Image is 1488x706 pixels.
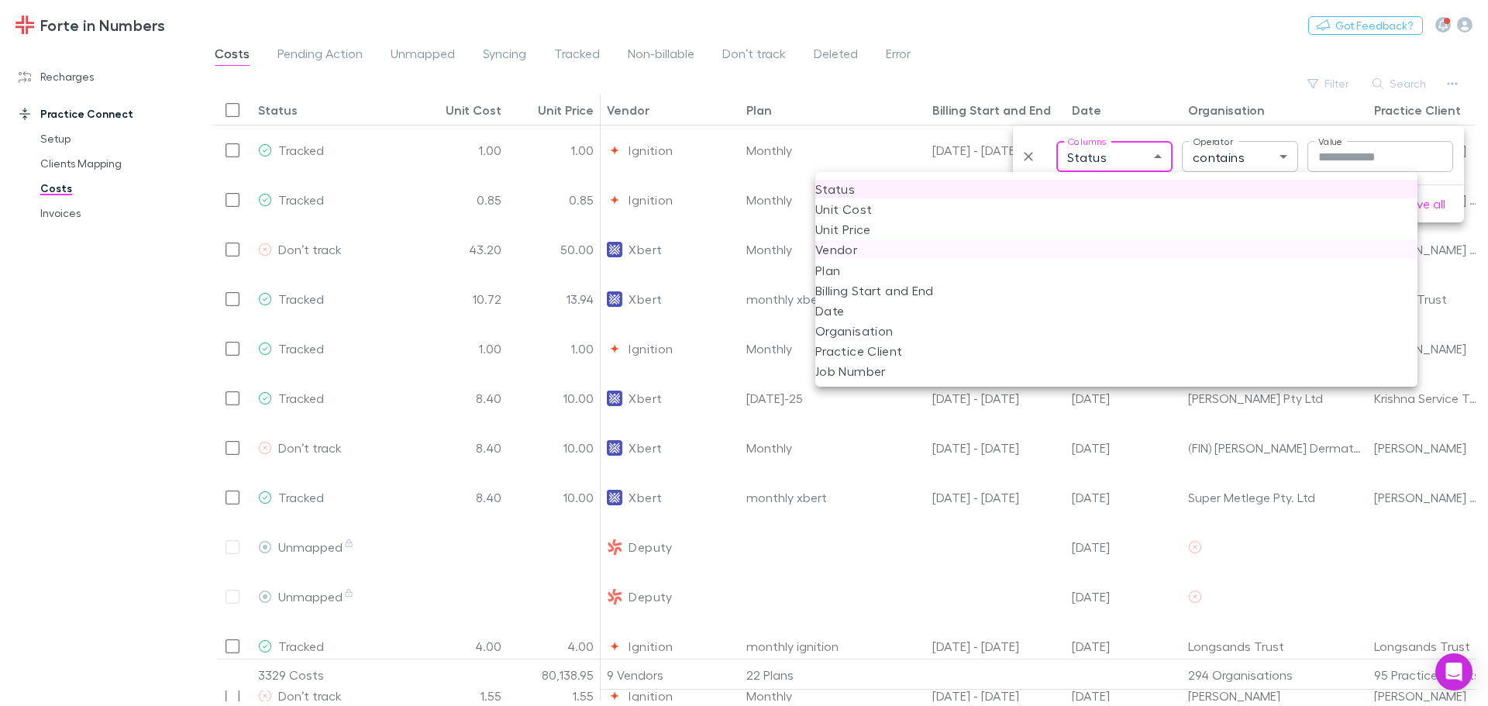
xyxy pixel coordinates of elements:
[815,342,1417,360] li: Practice Client
[1435,653,1472,691] div: Open Intercom Messenger
[815,281,1417,300] li: Billing Start and End
[815,301,1417,320] li: Date
[815,362,1417,381] li: Job Number
[815,240,1417,259] li: Vendor
[815,220,1417,239] li: Unit Price
[815,322,1417,340] li: Organisation
[815,200,1417,219] li: Unit Cost
[815,180,1417,198] li: Status
[815,261,1417,280] li: Plan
